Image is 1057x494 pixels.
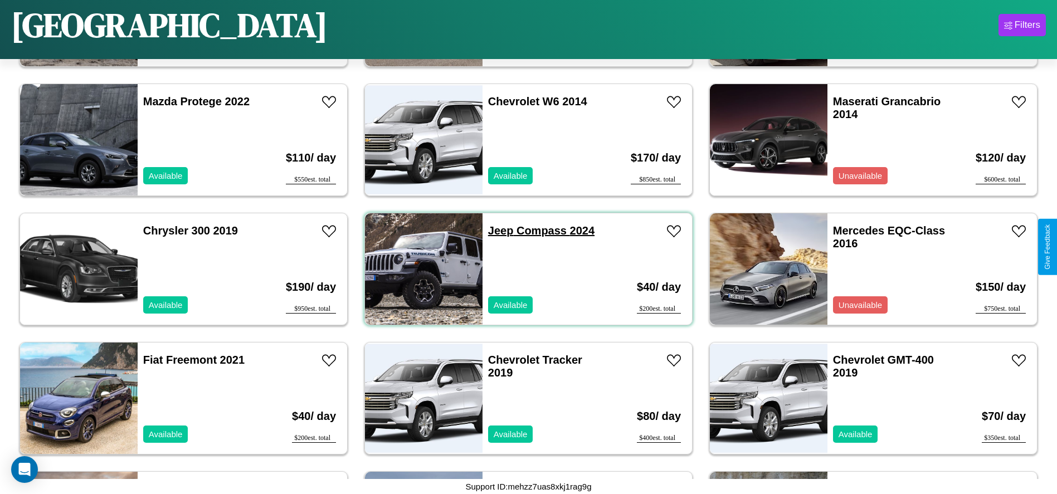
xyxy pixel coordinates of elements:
p: Available [494,168,528,183]
h3: $ 70 / day [982,399,1026,434]
p: Available [494,427,528,442]
a: Mercedes EQC-Class 2016 [833,224,945,250]
h3: $ 110 / day [286,140,336,175]
p: Unavailable [839,297,882,312]
p: Available [149,297,183,312]
p: Available [839,427,873,442]
a: Mazda Protege 2022 [143,95,250,107]
a: Jeep Compass 2024 [488,224,595,237]
h3: $ 170 / day [631,140,681,175]
div: $ 400 est. total [637,434,681,443]
a: Chevrolet GMT-400 2019 [833,354,934,379]
h3: $ 40 / day [637,270,681,305]
a: Chevrolet Tracker 2019 [488,354,582,379]
button: Filters [998,14,1046,36]
h3: $ 150 / day [976,270,1026,305]
h3: $ 120 / day [976,140,1026,175]
h3: $ 80 / day [637,399,681,434]
p: Available [494,297,528,312]
div: $ 550 est. total [286,175,336,184]
div: $ 200 est. total [637,305,681,314]
a: Maserati Grancabrio 2014 [833,95,941,120]
p: Available [149,168,183,183]
p: Available [149,427,183,442]
p: Support ID: mehzz7uas8xkj1rag9g [466,479,592,494]
div: $ 600 est. total [976,175,1026,184]
a: Chrysler 300 2019 [143,224,238,237]
p: Unavailable [839,168,882,183]
div: $ 850 est. total [631,175,681,184]
h3: $ 40 / day [292,399,336,434]
div: $ 200 est. total [292,434,336,443]
div: $ 350 est. total [982,434,1026,443]
h1: [GEOGRAPHIC_DATA] [11,2,328,48]
div: Open Intercom Messenger [11,456,38,483]
h3: $ 190 / day [286,270,336,305]
div: Filters [1015,19,1040,31]
div: Give Feedback [1044,224,1051,270]
div: $ 750 est. total [976,305,1026,314]
a: Fiat Freemont 2021 [143,354,245,366]
a: Chevrolet W6 2014 [488,95,587,107]
div: $ 950 est. total [286,305,336,314]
